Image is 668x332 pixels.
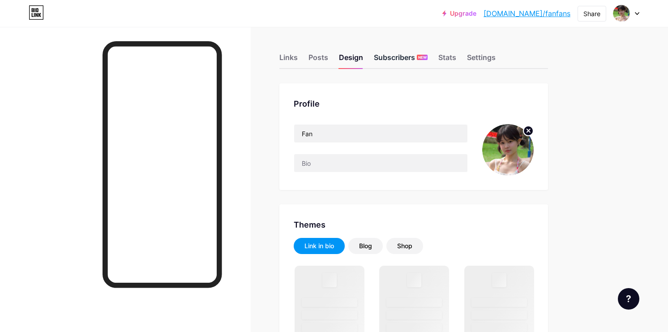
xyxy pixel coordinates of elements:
div: Themes [294,219,534,231]
a: Upgrade [442,10,476,17]
div: Settings [467,52,496,68]
div: Posts [308,52,328,68]
img: fanfans [613,5,630,22]
div: Share [583,9,600,18]
input: Bio [294,154,467,172]
div: Shop [397,241,412,250]
div: Stats [438,52,456,68]
img: fanfans [482,124,534,176]
span: NEW [418,55,427,60]
div: Subscribers [374,52,428,68]
div: Design [339,52,363,68]
div: Blog [359,241,372,250]
a: [DOMAIN_NAME]/fanfans [484,8,570,19]
div: Link in bio [304,241,334,250]
div: Profile [294,98,534,110]
input: Name [294,125,467,142]
div: Links [279,52,298,68]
